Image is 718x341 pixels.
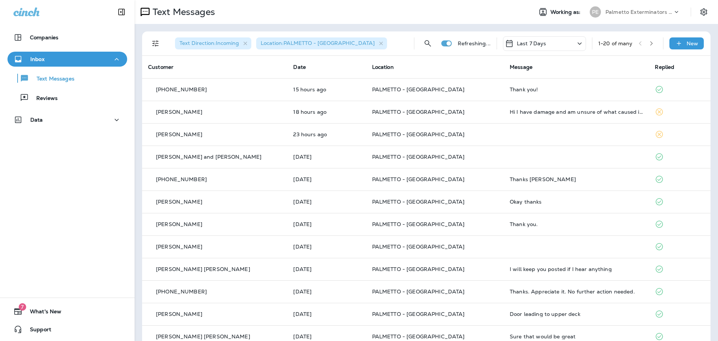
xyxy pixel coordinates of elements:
p: [PERSON_NAME] [156,221,202,227]
p: Aug 20, 2025 08:47 AM [293,131,360,137]
p: [PERSON_NAME] [156,109,202,115]
div: Text Direction:Incoming [175,37,251,49]
span: PALMETTO - [GEOGRAPHIC_DATA] [372,333,465,340]
button: Settings [697,5,711,19]
p: Palmetto Exterminators LLC [605,9,673,15]
div: I will keep you posted if I hear anything [510,266,643,272]
span: PALMETTO - [GEOGRAPHIC_DATA] [372,86,465,93]
p: [PERSON_NAME] [156,199,202,205]
p: [PERSON_NAME] [156,311,202,317]
span: [PHONE_NUMBER] [156,288,207,295]
p: Aug 18, 2025 07:56 AM [293,334,360,340]
div: Hi I have damage and am unsure of what caused it. Can you take a look please [510,109,643,115]
p: Aug 19, 2025 03:26 PM [293,154,360,160]
button: Collapse Sidebar [111,4,132,19]
span: Replied [655,64,674,70]
span: Message [510,64,533,70]
p: Aug 18, 2025 11:13 AM [293,244,360,250]
span: PALMETTO - [GEOGRAPHIC_DATA] [372,243,465,250]
p: [PERSON_NAME] [156,244,202,250]
button: Filters [148,36,163,51]
span: Working as: [550,9,582,15]
span: PALMETTO - [GEOGRAPHIC_DATA] [372,221,465,228]
span: PALMETTO - [GEOGRAPHIC_DATA] [372,311,465,317]
span: 7 [19,303,26,311]
div: PE [590,6,601,18]
button: Search Messages [420,36,435,51]
p: [PERSON_NAME] and [PERSON_NAME] [156,154,261,160]
p: Aug 18, 2025 11:04 AM [293,266,360,272]
span: What's New [22,308,61,317]
div: Thanks. Appreciate it. No further action needed. [510,289,643,295]
span: PALMETTO - [GEOGRAPHIC_DATA] [372,109,465,115]
p: Last 7 Days [517,40,546,46]
button: Support [7,322,127,337]
span: PALMETTO - [GEOGRAPHIC_DATA] [372,131,465,138]
div: Door leading to upper deck [510,311,643,317]
p: Text Messages [29,76,74,83]
p: New [687,40,698,46]
p: Reviews [29,95,58,102]
button: Inbox [7,52,127,67]
span: PALMETTO - [GEOGRAPHIC_DATA] [372,176,465,183]
span: PALMETTO - [GEOGRAPHIC_DATA] [372,198,465,205]
button: Text Messages [7,70,127,86]
p: [PERSON_NAME] [PERSON_NAME] [156,266,250,272]
p: Refreshing... [458,40,491,46]
span: Support [22,326,51,335]
p: Inbox [30,56,45,62]
p: Aug 19, 2025 03:22 PM [293,176,360,182]
p: Companies [30,34,58,40]
p: Aug 19, 2025 08:04 AM [293,221,360,227]
p: Aug 19, 2025 08:43 AM [293,199,360,205]
span: PALMETTO - [GEOGRAPHIC_DATA] [372,153,465,160]
button: Companies [7,30,127,45]
span: PALMETTO - [GEOGRAPHIC_DATA] [372,288,465,295]
p: [PERSON_NAME] [PERSON_NAME] [156,334,250,340]
button: 7What's New [7,304,127,319]
div: Okay thanks [510,199,643,205]
div: Thanks Peter Rosenthal [510,176,643,182]
span: [PHONE_NUMBER] [156,176,207,183]
p: Aug 20, 2025 01:07 PM [293,109,360,115]
p: Aug 20, 2025 03:57 PM [293,86,360,92]
p: Aug 18, 2025 09:34 AM [293,311,360,317]
div: Sure that would be great [510,334,643,340]
button: Data [7,112,127,127]
div: 1 - 20 of many [598,40,633,46]
p: Data [30,117,43,123]
button: Reviews [7,90,127,106]
span: [PHONE_NUMBER] [156,86,207,93]
div: Location:PALMETTO - [GEOGRAPHIC_DATA] [256,37,387,49]
p: [PERSON_NAME] [156,131,202,137]
span: Location [372,64,394,70]
p: Aug 18, 2025 10:00 AM [293,289,360,295]
div: Thank you! [510,86,643,92]
p: Text Messages [150,6,215,18]
span: Location : PALMETTO - [GEOGRAPHIC_DATA] [261,40,375,46]
span: Date [293,64,306,70]
span: PALMETTO - [GEOGRAPHIC_DATA] [372,266,465,273]
span: Text Direction : Incoming [179,40,239,46]
div: Thank you. [510,221,643,227]
span: Customer [148,64,174,70]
